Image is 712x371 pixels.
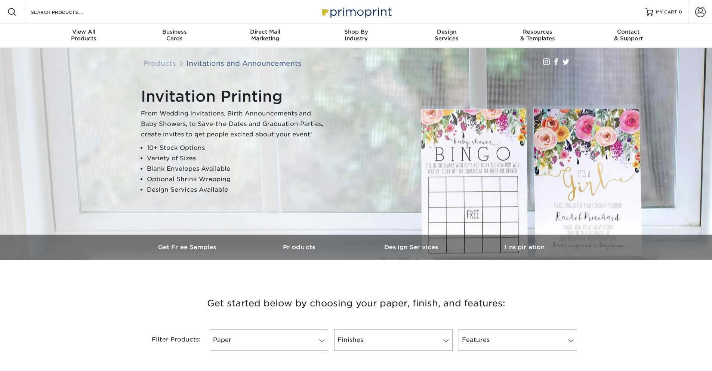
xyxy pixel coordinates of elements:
[30,7,103,16] input: SEARCH PRODUCTS.....
[311,28,401,35] span: Shop By
[141,108,328,140] p: From Wedding Invitations, Birth Announcements and Baby Showers, to Save-the-Dates and Graduation ...
[132,244,244,251] h3: Get Free Samples
[468,244,580,251] h3: Inspiration
[129,28,220,42] div: Cards
[334,329,453,351] a: Finishes
[132,235,244,260] a: Get Free Samples
[656,9,677,15] span: MY CART
[459,329,577,351] a: Features
[244,235,356,260] a: Products
[38,24,129,48] a: View AllProducts
[356,244,468,251] h3: Design Services
[356,235,468,260] a: Design Services
[129,24,220,48] a: BusinessCards
[401,28,492,35] span: Design
[38,28,129,42] div: Products
[311,24,401,48] a: Shop ByIndustry
[311,28,401,42] div: Industry
[583,28,674,35] span: Contact
[187,59,302,67] a: Invitations and Announcements
[492,28,583,35] span: Resources
[147,153,328,164] li: Variety of Sizes
[143,59,176,67] a: Products
[583,28,674,42] div: & Support
[244,244,356,251] h3: Products
[138,287,575,320] h3: Get started below by choosing your paper, finish, and features:
[401,28,492,42] div: Services
[583,24,674,48] a: Contact& Support
[132,329,207,351] div: Filter Products:
[401,24,492,48] a: DesignServices
[129,28,220,35] span: Business
[147,164,328,174] li: Blank Envelopes Available
[220,28,311,35] span: Direct Mail
[220,28,311,42] div: Marketing
[147,143,328,153] li: 10+ Stock Options
[210,329,328,351] a: Paper
[492,28,583,42] div: & Templates
[492,24,583,48] a: Resources& Templates
[220,24,311,48] a: Direct MailMarketing
[468,235,580,260] a: Inspiration
[141,87,328,105] h1: Invitation Printing
[38,28,129,35] span: View All
[319,4,394,20] img: Primoprint
[679,9,682,15] span: 0
[147,185,328,195] li: Design Services Available
[147,174,328,185] li: Optional Shrink Wrapping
